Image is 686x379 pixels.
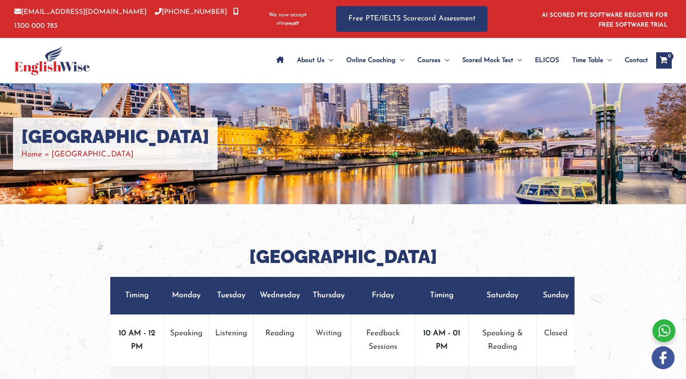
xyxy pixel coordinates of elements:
[542,12,668,28] a: AI SCORED PTE SOFTWARE REGISTER FOR FREE SOFTWARE TRIAL
[411,46,456,75] a: CoursesMenu Toggle
[21,148,209,161] nav: Breadcrumbs
[528,46,566,75] a: ELICOS
[336,6,488,32] a: Free PTE/IELTS Scorecard Assessment
[276,21,299,26] img: Afterpay-Logo
[346,46,396,75] span: Online Coaching
[269,11,307,19] span: We now accept
[618,46,648,75] a: Contact
[566,46,618,75] a: Time TableMenu Toggle
[417,46,441,75] span: Courses
[21,151,42,158] a: Home
[21,126,209,148] h1: [GEOGRAPHIC_DATA]
[155,9,227,16] a: [PHONE_NUMBER]
[441,46,449,75] span: Menu Toggle
[456,46,528,75] a: Scored Mock TestMenu Toggle
[14,9,147,16] a: [EMAIL_ADDRESS][DOMAIN_NAME]
[513,46,522,75] span: Menu Toggle
[535,46,559,75] span: ELICOS
[656,52,672,69] a: View Shopping Cart, empty
[14,9,238,29] a: 1300 000 783
[625,46,648,75] span: Contact
[270,46,648,75] nav: Site Navigation: Main Menu
[572,46,603,75] span: Time Table
[537,6,672,32] aside: Header Widget 1
[51,151,134,158] span: [GEOGRAPHIC_DATA]
[340,46,411,75] a: Online CoachingMenu Toggle
[290,46,340,75] a: About UsMenu Toggle
[249,246,437,268] strong: [GEOGRAPHIC_DATA]
[462,46,513,75] span: Scored Mock Test
[14,46,90,75] img: cropped-ew-logo
[652,346,675,369] img: white-facebook.png
[325,46,333,75] span: Menu Toggle
[603,46,612,75] span: Menu Toggle
[396,46,404,75] span: Menu Toggle
[297,46,325,75] span: About Us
